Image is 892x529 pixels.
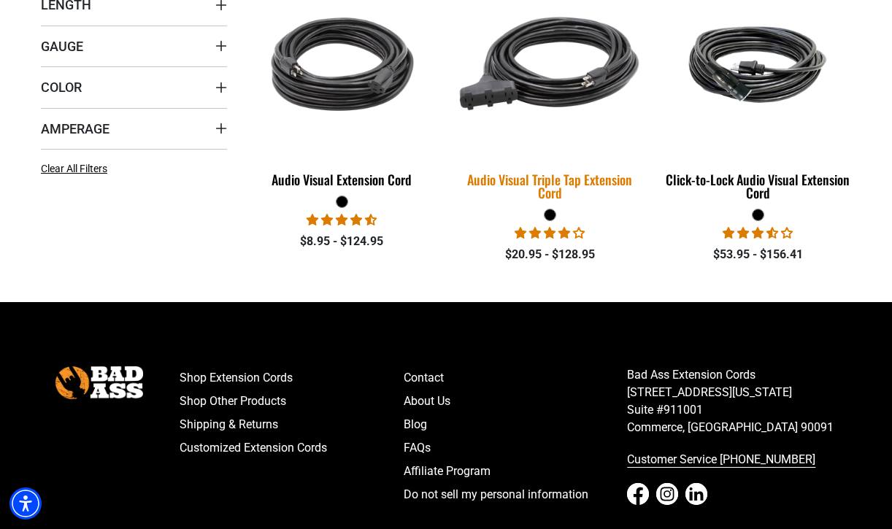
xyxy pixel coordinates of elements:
[665,246,851,263] div: $53.95 - $156.41
[41,66,227,107] summary: Color
[404,436,628,460] a: FAQs
[180,390,404,413] a: Shop Other Products
[457,173,643,199] div: Audio Visual Triple Tap Extension Cord
[404,366,628,390] a: Contact
[404,483,628,506] a: Do not sell my personal information
[41,108,227,149] summary: Amperage
[723,226,793,240] span: 3.50 stars
[41,79,82,96] span: Color
[9,487,42,520] div: Accessibility Menu
[249,233,435,250] div: $8.95 - $124.95
[41,26,227,66] summary: Gauge
[627,483,649,505] a: Facebook - open in a new tab
[665,173,851,199] div: Click-to-Lock Audio Visual Extension Cord
[685,483,707,505] a: LinkedIn - open in a new tab
[249,173,435,186] div: Audio Visual Extension Cord
[404,390,628,413] a: About Us
[656,483,678,505] a: Instagram - open in a new tab
[41,38,83,55] span: Gauge
[41,161,113,177] a: Clear All Filters
[307,213,377,227] span: 4.73 stars
[404,460,628,483] a: Affiliate Program
[627,448,851,471] a: call 833-674-1699
[666,8,850,120] img: black
[180,436,404,460] a: Customized Extension Cords
[627,366,851,436] p: Bad Ass Extension Cords [STREET_ADDRESS][US_STATE] Suite #911001 Commerce, [GEOGRAPHIC_DATA] 90091
[41,163,107,174] span: Clear All Filters
[55,366,143,399] img: Bad Ass Extension Cords
[180,413,404,436] a: Shipping & Returns
[457,246,643,263] div: $20.95 - $128.95
[180,366,404,390] a: Shop Extension Cords
[515,226,585,240] span: 3.75 stars
[404,413,628,436] a: Blog
[41,120,109,137] span: Amperage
